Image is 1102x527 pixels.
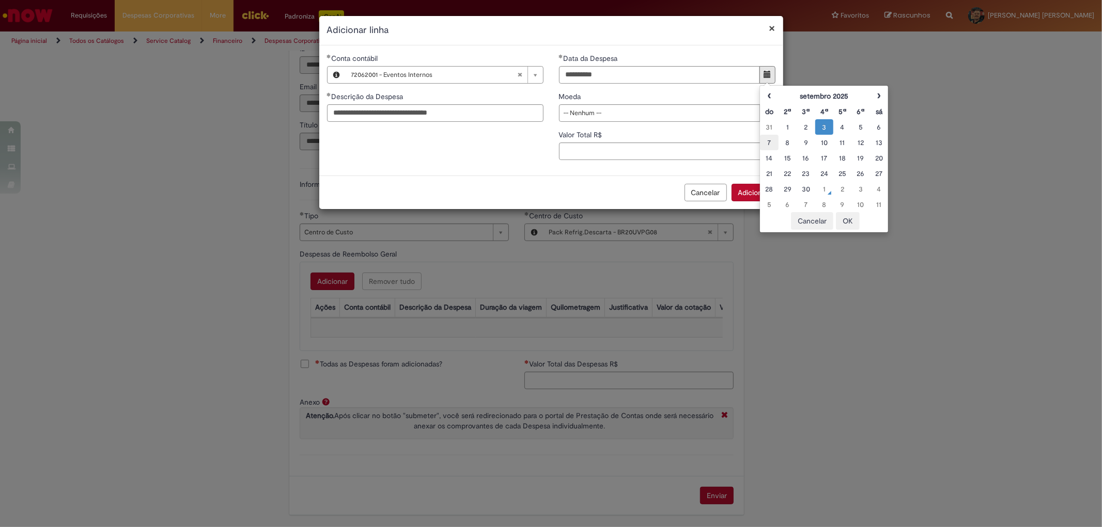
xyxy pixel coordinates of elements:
div: 05 October 2025 Sunday [763,199,775,210]
div: 27 September 2025 Saturday [873,168,886,179]
div: 18 September 2025 Thursday [836,153,849,163]
div: 04 September 2025 Thursday [836,122,849,132]
th: Domingo [760,104,778,119]
div: 12 September 2025 Friday [854,137,867,148]
button: Adicionar [732,184,775,201]
div: 28 September 2025 Sunday [763,184,775,194]
th: Sexta-feira [851,104,870,119]
span: -- Nenhum -- [564,105,754,121]
div: 02 September 2025 Tuesday [799,122,812,132]
div: 01 September 2025 Monday [781,122,794,132]
button: Conta contábil, Visualizar este registro 72062001 - Eventos Internos [328,67,346,83]
abbr: Limpar campo Conta contábil [512,67,527,83]
button: Fechar modal [769,23,775,34]
span: Obrigatório Preenchido [327,92,332,97]
a: 72062001 - Eventos InternosLimpar campo Conta contábil [346,67,543,83]
h2: Adicionar linha [327,24,775,37]
div: 13 September 2025 Saturday [873,137,886,148]
div: 25 September 2025 Thursday [836,168,849,179]
span: Data da Despesa [564,54,620,63]
div: 26 September 2025 Friday [854,168,867,179]
div: 24 September 2025 Wednesday [818,168,831,179]
span: Moeda [559,92,583,101]
div: 31 August 2025 Sunday [763,122,775,132]
div: 06 September 2025 Saturday [873,122,886,132]
div: 21 September 2025 Sunday [763,168,775,179]
div: 07 October 2025 Tuesday [799,199,812,210]
button: OK [836,212,860,230]
div: 15 September 2025 Monday [781,153,794,163]
div: 04 October 2025 Saturday [873,184,886,194]
button: Cancelar [685,184,727,201]
div: 09 October 2025 Thursday [836,199,849,210]
div: 29 September 2025 Monday [781,184,794,194]
div: 20 September 2025 Saturday [873,153,886,163]
span: Descrição da Despesa [332,92,406,101]
th: Segunda-feira [779,104,797,119]
div: 19 September 2025 Friday [854,153,867,163]
div: 10 September 2025 Wednesday [818,137,831,148]
div: 05 September 2025 Friday [854,122,867,132]
div: 16 September 2025 Tuesday [799,153,812,163]
th: Próximo mês [870,88,888,104]
div: 22 September 2025 Monday [781,168,794,179]
th: Terça-feira [797,104,815,119]
input: Data da Despesa 03 September 2025 Wednesday [559,66,760,84]
span: Valor Total R$ [559,130,604,139]
div: 11 September 2025 Thursday [836,137,849,148]
div: 02 October 2025 Thursday [836,184,849,194]
input: Valor Total R$ [559,142,775,160]
span: 72062001 - Eventos Internos [351,67,517,83]
th: Quarta-feira [815,104,833,119]
th: Sábado [870,104,888,119]
div: 08 September 2025 Monday [781,137,794,148]
div: 07 September 2025 Sunday [763,137,775,148]
div: 23 September 2025 Tuesday [799,168,812,179]
div: 17 September 2025 Wednesday [818,153,831,163]
div: 30 September 2025 Tuesday [799,184,812,194]
div: 03 September 2025 Wednesday [818,122,831,132]
div: 03 October 2025 Friday [854,184,867,194]
input: Descrição da Despesa [327,104,544,122]
div: 11 October 2025 Saturday [873,199,886,210]
div: 14 September 2025 Sunday [763,153,775,163]
span: Obrigatório Preenchido [327,54,332,58]
div: 01 October 2025 Wednesday [818,184,831,194]
div: 10 October 2025 Friday [854,199,867,210]
button: Cancelar [791,212,833,230]
th: setembro 2025. Alternar mês [779,88,870,104]
span: Necessários - Conta contábil [332,54,380,63]
div: 09 September 2025 Tuesday [799,137,812,148]
th: Quinta-feira [833,104,851,119]
span: Obrigatório Preenchido [559,54,564,58]
div: 06 October 2025 Monday [781,199,794,210]
th: Mês anterior [760,88,778,104]
div: 08 October 2025 Wednesday [818,199,831,210]
button: Mostrar calendário para Data da Despesa [759,66,775,84]
div: Escolher data [759,85,889,233]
